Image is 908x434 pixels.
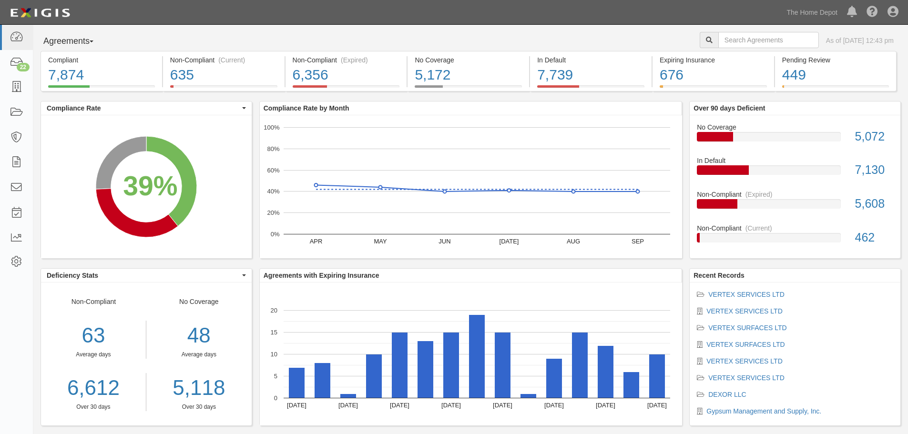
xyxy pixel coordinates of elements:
[690,190,900,199] div: Non-Compliant
[718,32,819,48] input: Search Agreements
[537,55,644,65] div: In Default
[782,65,889,85] div: 449
[697,122,893,156] a: No Coverage5,072
[153,373,245,403] a: 5,118
[441,402,461,409] text: [DATE]
[408,85,529,93] a: No Coverage5,172
[293,55,400,65] div: Non-Compliant (Expired)
[567,238,580,245] text: AUG
[690,223,900,233] div: Non-Compliant
[17,63,30,71] div: 22
[41,32,112,51] button: Agreements
[690,156,900,165] div: In Default
[41,403,146,411] div: Over 30 days
[163,85,285,93] a: Non-Compliant(Current)635
[264,272,379,279] b: Agreements with Expiring Insurance
[660,55,767,65] div: Expiring Insurance
[274,394,277,402] text: 0
[390,402,409,409] text: [DATE]
[170,65,277,85] div: 635
[848,195,900,212] div: 5,608
[867,7,878,18] i: Help Center - Complianz
[697,190,893,223] a: Non-Compliant(Expired)5,608
[706,357,783,365] a: VERTEX SERVICES LTD
[41,115,252,258] svg: A chart.
[782,3,842,22] a: The Home Depot
[270,351,277,358] text: 10
[653,85,774,93] a: Expiring Insurance676
[270,307,277,314] text: 20
[632,238,644,245] text: SEP
[848,128,900,145] div: 5,072
[708,391,746,398] a: DEXOR LLC
[439,238,450,245] text: JUN
[782,55,889,65] div: Pending Review
[286,85,407,93] a: Non-Compliant(Expired)6,356
[706,341,785,348] a: VERTEX SURFACES LTD
[341,55,368,65] div: (Expired)
[660,65,767,85] div: 676
[745,223,772,233] div: (Current)
[260,115,682,258] svg: A chart.
[706,407,821,415] a: Gypsum Management and Supply, Inc.
[697,223,893,250] a: Non-Compliant(Current)462
[267,188,279,195] text: 40%
[41,321,146,351] div: 63
[267,145,279,152] text: 80%
[287,402,306,409] text: [DATE]
[293,65,400,85] div: 6,356
[694,272,745,279] b: Recent Records
[415,65,522,85] div: 5,172
[41,297,146,411] div: Non-Compliant
[41,269,252,282] button: Deficiency Stats
[596,402,615,409] text: [DATE]
[41,351,146,359] div: Average days
[708,374,785,382] a: VERTEX SERVICES LTD
[848,161,900,179] div: 7,130
[267,209,279,216] text: 20%
[47,271,240,280] span: Deficiency Stats
[647,402,667,409] text: [DATE]
[708,291,785,298] a: VERTEX SERVICES LTD
[218,55,245,65] div: (Current)
[170,55,277,65] div: Non-Compliant (Current)
[309,238,322,245] text: APR
[848,229,900,246] div: 462
[415,55,522,65] div: No Coverage
[47,103,240,113] span: Compliance Rate
[267,166,279,173] text: 60%
[48,55,155,65] div: Compliant
[264,104,349,112] b: Compliance Rate by Month
[270,231,279,238] text: 0%
[826,36,894,45] div: As of [DATE] 12:43 pm
[374,238,387,245] text: MAY
[260,283,682,425] svg: A chart.
[544,402,564,409] text: [DATE]
[146,297,252,411] div: No Coverage
[338,402,358,409] text: [DATE]
[123,167,177,206] div: 39%
[706,307,783,315] a: VERTEX SERVICES LTD
[745,190,773,199] div: (Expired)
[775,85,897,93] a: Pending Review449
[697,156,893,190] a: In Default7,130
[41,373,146,403] a: 6,612
[48,65,155,85] div: 7,874
[7,4,73,21] img: logo-5460c22ac91f19d4615b14bd174203de0afe785f0fc80cf4dbbc73dc1793850b.png
[694,104,765,112] b: Over 90 days Deficient
[690,122,900,132] div: No Coverage
[264,124,280,131] text: 100%
[270,329,277,336] text: 15
[499,238,519,245] text: [DATE]
[530,85,652,93] a: In Default7,739
[493,402,512,409] text: [DATE]
[153,321,245,351] div: 48
[708,324,786,332] a: VERTEX SURFACES LTD
[153,403,245,411] div: Over 30 days
[41,85,162,93] a: Compliant7,874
